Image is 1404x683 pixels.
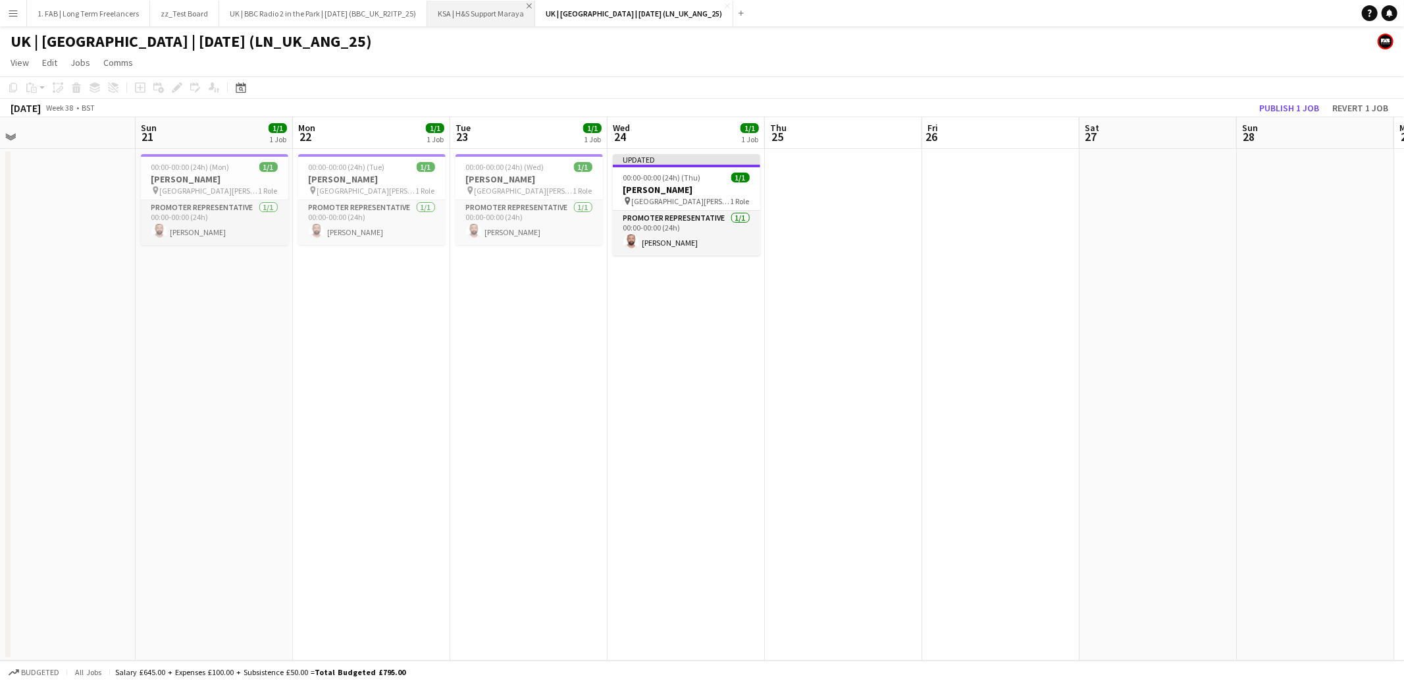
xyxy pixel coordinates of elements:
app-card-role: Promoter Representative1/100:00-00:00 (24h)[PERSON_NAME] [455,200,603,245]
button: Publish 1 job [1254,99,1324,117]
span: 00:00-00:00 (24h) (Wed) [466,162,544,172]
span: 1/1 [574,162,592,172]
span: 1/1 [417,162,435,172]
span: Wed [613,122,630,134]
span: 00:00-00:00 (24h) (Tue) [309,162,385,172]
span: 22 [296,129,315,144]
h3: [PERSON_NAME] [613,184,760,196]
span: 24 [611,129,630,144]
app-card-role: Promoter Representative1/100:00-00:00 (24h)[PERSON_NAME] [141,200,288,245]
a: View [5,54,34,71]
span: 1 Role [259,186,278,196]
span: 00:00-00:00 (24h) (Thu) [623,173,701,182]
a: Edit [37,54,63,71]
span: 1/1 [741,123,759,133]
button: Revert 1 job [1327,99,1393,117]
span: [GEOGRAPHIC_DATA][PERSON_NAME] | [GEOGRAPHIC_DATA], [GEOGRAPHIC_DATA] [475,186,573,196]
span: 1 Role [573,186,592,196]
h3: [PERSON_NAME] [455,173,603,185]
span: Tue [455,122,471,134]
span: Jobs [70,57,90,68]
div: BST [82,103,95,113]
span: [GEOGRAPHIC_DATA][PERSON_NAME] | [GEOGRAPHIC_DATA], [GEOGRAPHIC_DATA] [632,196,731,206]
span: Fri [927,122,938,134]
div: 1 Job [427,134,444,144]
button: UK | BBC Radio 2 in the Park | [DATE] (BBC_UK_R2ITP_25) [219,1,427,26]
span: 27 [1083,129,1099,144]
span: Week 38 [43,103,76,113]
h3: [PERSON_NAME] [298,173,446,185]
app-job-card: 00:00-00:00 (24h) (Wed)1/1[PERSON_NAME] [GEOGRAPHIC_DATA][PERSON_NAME] | [GEOGRAPHIC_DATA], [GEOG... [455,154,603,245]
span: [GEOGRAPHIC_DATA][PERSON_NAME] | [GEOGRAPHIC_DATA], [GEOGRAPHIC_DATA] [317,186,416,196]
app-job-card: Updated00:00-00:00 (24h) (Thu)1/1[PERSON_NAME] [GEOGRAPHIC_DATA][PERSON_NAME] | [GEOGRAPHIC_DATA]... [613,154,760,256]
div: [DATE] [11,101,41,115]
span: Sat [1085,122,1099,134]
div: 1 Job [269,134,286,144]
span: 25 [768,129,787,144]
button: Budgeted [7,665,61,680]
span: Mon [298,122,315,134]
span: 1 Role [731,196,750,206]
button: zz_Test Board [150,1,219,26]
span: 1/1 [269,123,287,133]
a: Comms [98,54,138,71]
app-card-role: Promoter Representative1/100:00-00:00 (24h)[PERSON_NAME] [613,211,760,256]
span: 1/1 [426,123,444,133]
span: Budgeted [21,668,59,677]
span: Comms [103,57,133,68]
h1: UK | [GEOGRAPHIC_DATA] | [DATE] (LN_UK_ANG_25) [11,32,372,51]
span: 00:00-00:00 (24h) (Mon) [151,162,230,172]
div: Salary £645.00 + Expenses £100.00 + Subsistence £50.00 = [115,667,405,677]
div: 1 Job [741,134,758,144]
div: 1 Job [584,134,601,144]
span: 26 [925,129,938,144]
span: Sun [1242,122,1258,134]
span: [GEOGRAPHIC_DATA][PERSON_NAME] | [GEOGRAPHIC_DATA], [GEOGRAPHIC_DATA] [160,186,259,196]
span: 28 [1240,129,1258,144]
span: Thu [770,122,787,134]
span: View [11,57,29,68]
app-job-card: 00:00-00:00 (24h) (Tue)1/1[PERSON_NAME] [GEOGRAPHIC_DATA][PERSON_NAME] | [GEOGRAPHIC_DATA], [GEOG... [298,154,446,245]
app-user-avatar: FAB Finance [1378,34,1393,49]
button: 1. FAB | Long Term Freelancers [27,1,150,26]
span: Edit [42,57,57,68]
a: Jobs [65,54,95,71]
span: Total Budgeted £795.00 [315,667,405,677]
span: 1/1 [259,162,278,172]
div: Updated [613,154,760,165]
button: KSA | H&S Support Maraya [427,1,535,26]
span: Sun [141,122,157,134]
h3: [PERSON_NAME] [141,173,288,185]
app-job-card: 00:00-00:00 (24h) (Mon)1/1[PERSON_NAME] [GEOGRAPHIC_DATA][PERSON_NAME] | [GEOGRAPHIC_DATA], [GEOG... [141,154,288,245]
span: 1 Role [416,186,435,196]
button: UK | [GEOGRAPHIC_DATA] | [DATE] (LN_UK_ANG_25) [535,1,733,26]
span: 1/1 [731,173,750,182]
span: 23 [454,129,471,144]
app-card-role: Promoter Representative1/100:00-00:00 (24h)[PERSON_NAME] [298,200,446,245]
span: All jobs [72,667,104,677]
span: 1/1 [583,123,602,133]
span: 21 [139,129,157,144]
